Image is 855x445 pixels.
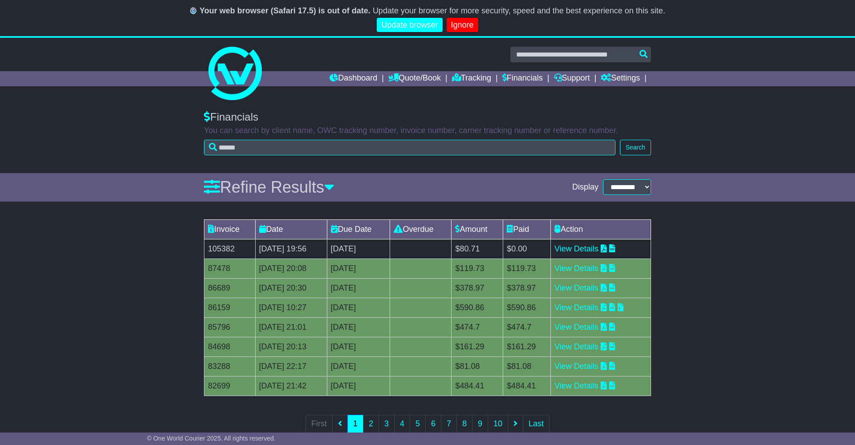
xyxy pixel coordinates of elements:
[488,415,508,433] a: 10
[554,244,598,253] a: View Details
[447,18,478,32] a: Ignore
[255,298,327,317] td: [DATE] 10:27
[523,415,550,433] a: Last
[554,323,598,332] a: View Details
[601,71,640,86] a: Settings
[204,259,256,278] td: 87478
[620,140,651,155] button: Search
[204,298,256,317] td: 86159
[554,283,598,292] a: View Details
[204,376,256,396] td: 82699
[255,376,327,396] td: [DATE] 21:42
[503,298,551,317] td: $590.86
[204,219,256,239] td: Invoice
[330,71,377,86] a: Dashboard
[503,219,551,239] td: Paid
[503,239,551,259] td: $0.00
[554,381,598,390] a: View Details
[441,415,457,433] a: 7
[204,317,256,337] td: 85796
[327,298,390,317] td: [DATE]
[503,337,551,356] td: $161.29
[327,239,390,259] td: [DATE]
[347,415,363,433] a: 1
[452,356,503,376] td: $81.08
[204,178,334,196] a: Refine Results
[147,435,276,442] span: © One World Courier 2025. All rights reserved.
[572,182,598,192] span: Display
[452,317,503,337] td: $474.7
[452,219,503,239] td: Amount
[204,278,256,298] td: 86689
[204,111,651,124] div: Financials
[452,239,503,259] td: $80.71
[554,342,598,351] a: View Details
[388,71,441,86] a: Quote/Book
[255,219,327,239] td: Date
[363,415,379,433] a: 2
[379,415,395,433] a: 3
[554,264,598,273] a: View Details
[204,239,256,259] td: 105382
[377,18,442,32] a: Update browser
[410,415,426,433] a: 5
[199,6,370,15] b: Your web browser (Safari 17.5) is out of date.
[503,317,551,337] td: $474.7
[390,219,452,239] td: Overdue
[472,415,488,433] a: 9
[327,278,390,298] td: [DATE]
[452,376,503,396] td: $484.41
[452,259,503,278] td: $119.73
[394,415,410,433] a: 4
[255,259,327,278] td: [DATE] 20:08
[554,303,598,312] a: View Details
[452,298,503,317] td: $590.86
[554,362,598,371] a: View Details
[503,376,551,396] td: $484.41
[204,337,256,356] td: 84698
[425,415,441,433] a: 6
[255,356,327,376] td: [DATE] 22:17
[255,239,327,259] td: [DATE] 19:56
[204,356,256,376] td: 83288
[373,6,665,15] span: Update your browser for more security, speed and the best experience on this site.
[255,337,327,356] td: [DATE] 20:13
[327,259,390,278] td: [DATE]
[452,71,491,86] a: Tracking
[452,278,503,298] td: $378.97
[456,415,472,433] a: 8
[452,337,503,356] td: $161.29
[204,126,651,136] p: You can search by client name, OWC tracking number, invoice number, carrier tracking number or re...
[255,278,327,298] td: [DATE] 20:30
[255,317,327,337] td: [DATE] 21:01
[327,356,390,376] td: [DATE]
[551,219,651,239] td: Action
[327,219,390,239] td: Due Date
[327,376,390,396] td: [DATE]
[503,356,551,376] td: $81.08
[503,259,551,278] td: $119.73
[502,71,543,86] a: Financials
[327,317,390,337] td: [DATE]
[327,337,390,356] td: [DATE]
[503,278,551,298] td: $378.97
[554,71,590,86] a: Support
